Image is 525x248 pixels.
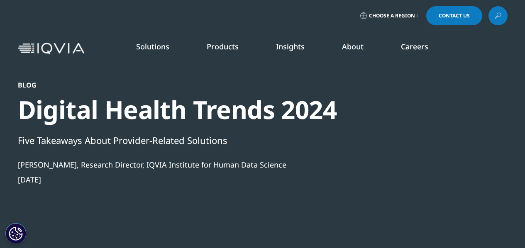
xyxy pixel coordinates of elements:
div: [DATE] [18,175,463,185]
a: Solutions [136,41,169,51]
div: Blog [18,81,463,89]
span: Contact Us [439,13,470,18]
span: Choose a Region [369,12,415,19]
nav: Primary [88,29,508,68]
img: IQVIA Healthcare Information Technology and Pharma Clinical Research Company [18,43,84,55]
a: Contact Us [426,6,482,25]
button: Cookie Settings [5,223,26,244]
div: Five Takeaways About Provider-Related Solutions [18,133,463,147]
div: Digital Health Trends 2024 [18,94,463,125]
a: About [342,41,364,51]
a: Products [207,41,239,51]
a: Insights [276,41,305,51]
a: Careers [401,41,428,51]
div: [PERSON_NAME], Research Director, IQVIA Institute for Human Data Science [18,160,463,170]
